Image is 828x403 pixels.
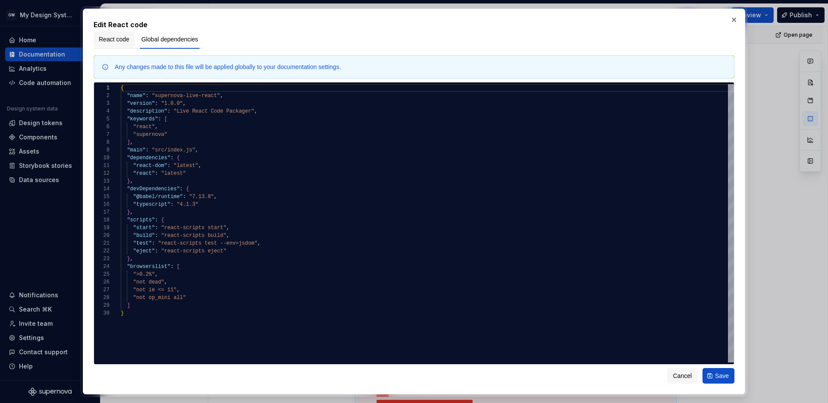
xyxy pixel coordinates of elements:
span: "not dead" [133,279,164,285]
span: : [152,240,155,246]
span: , [177,287,180,293]
div: 12 [94,170,110,177]
div: 23 [94,255,110,263]
div: 11 [94,162,110,170]
span: [ [164,116,167,122]
div: 9 [94,146,110,154]
span: "version" [127,101,155,107]
div: 5 [94,115,110,123]
div: 15 [94,193,110,201]
span: , [195,147,198,153]
div: 28 [94,294,110,302]
div: Global dependencies [136,30,204,48]
span: , [130,209,133,215]
div: 30 [94,309,110,317]
div: 19 [94,224,110,232]
button: Global dependencies [136,31,204,47]
button: React code [94,31,135,47]
span: : [170,264,173,270]
div: 21 [94,239,110,247]
span: : [167,163,170,169]
div: 29 [94,302,110,309]
span: , [130,256,133,262]
span: , [183,101,186,107]
span: , [226,233,229,239]
span: "react-scripts build" [161,233,226,239]
div: 26 [94,278,110,286]
span: "src/index.js" [152,147,195,153]
span: Save [715,372,729,380]
div: 18 [94,216,110,224]
span: "typescript" [133,201,170,208]
span: React code [99,35,129,44]
div: 17 [94,208,110,216]
span: } [127,209,130,215]
div: Any changes made to this file will be applied globally to your documentation settings. [115,63,341,71]
span: : [146,93,149,99]
div: 27 [94,286,110,294]
span: ] [127,302,130,309]
span: "not op_mini all" [133,295,186,301]
span: "supernova" [133,132,167,138]
span: , [130,139,133,145]
span: : [183,194,186,200]
span: "browserslist" [127,264,170,270]
span: } [121,310,124,316]
span: "scripts" [127,217,155,223]
span: : [146,147,149,153]
div: 13 [94,177,110,185]
span: : [155,217,158,223]
span: "eject" [133,248,155,254]
span: : [158,116,161,122]
span: "@babel/runtime" [133,194,183,200]
span: , [164,279,167,285]
span: : [155,248,158,254]
span: "react" [133,124,155,130]
div: 7 [94,131,110,139]
span: : [155,170,158,176]
span: "keywords" [127,116,158,122]
span: : [155,233,158,239]
div: React code [94,30,135,48]
div: 1 [94,84,110,92]
span: [ [177,264,180,270]
div: 10 [94,154,110,162]
h2: Edit React code [94,19,734,30]
span: , [254,108,257,114]
span: } [127,256,130,262]
span: "latest" [161,170,186,176]
span: ">0.2%" [133,271,155,277]
span: "react-scripts start" [161,225,226,231]
span: : [155,225,158,231]
button: Save [703,368,734,384]
div: 6 [94,123,110,131]
span: "description" [127,108,167,114]
span: : [170,201,173,208]
div: 4 [94,107,110,115]
span: , [220,93,223,99]
span: , [130,178,133,184]
span: ] [127,139,130,145]
span: "Live React Code Packager" [173,108,254,114]
span: { [121,85,124,91]
span: "dependencies" [127,155,170,161]
div: 2 [94,92,110,100]
span: "devDependencies" [127,186,179,192]
span: } [127,178,130,184]
span: { [186,186,189,192]
span: , [214,194,217,200]
button: Cancel [667,368,697,384]
span: , [198,163,201,169]
span: : [155,101,158,107]
span: , [226,225,229,231]
span: Cancel [673,372,692,380]
span: "1.0.0" [161,101,183,107]
span: "name" [127,93,145,99]
span: { [161,217,164,223]
span: "react" [133,170,155,176]
span: : [180,186,183,192]
span: "supernova-live-react" [152,93,220,99]
span: "7.13.8" [189,194,214,200]
span: "latest" [173,163,198,169]
span: , [155,271,158,277]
